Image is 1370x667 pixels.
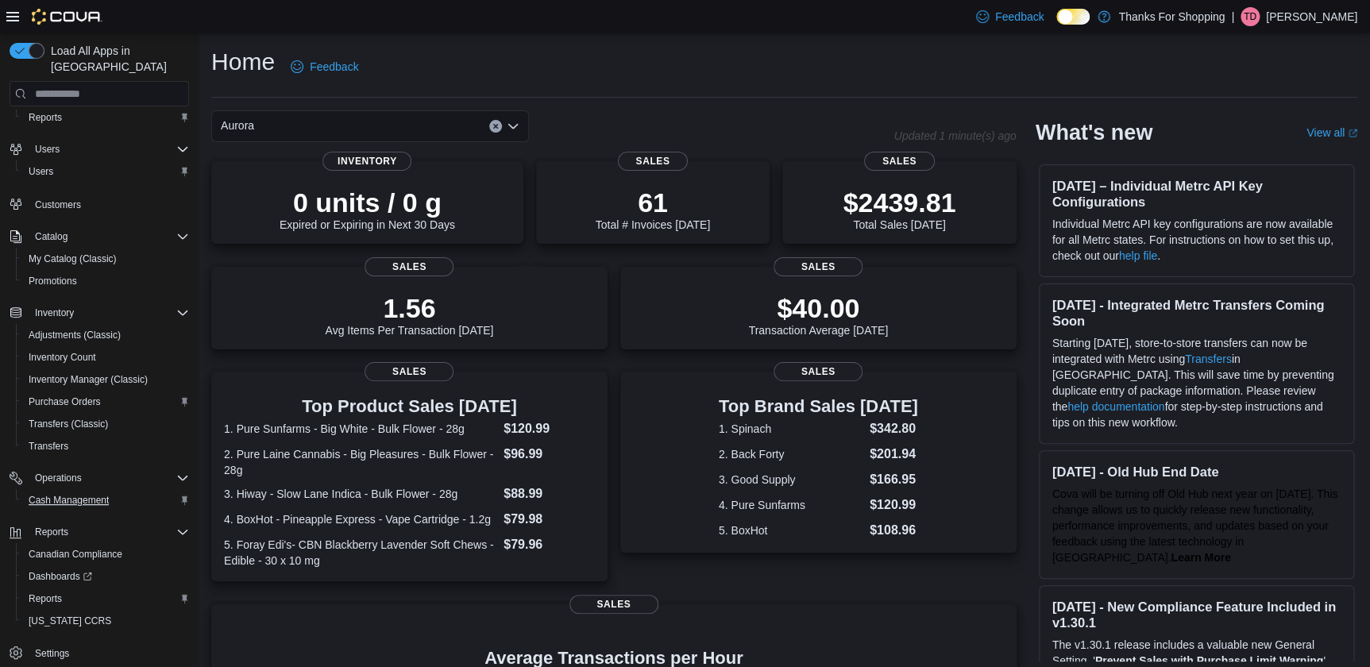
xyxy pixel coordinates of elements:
span: Reports [35,526,68,538]
span: Inventory Count [29,351,96,364]
span: Inventory [35,307,74,319]
span: Transfers (Classic) [22,414,189,434]
button: Purchase Orders [16,391,195,413]
span: Canadian Compliance [22,545,189,564]
span: Transfers (Classic) [29,418,108,430]
span: Cash Management [29,494,109,507]
button: Promotions [16,270,195,292]
span: Aurora [221,116,254,135]
span: Reports [22,589,189,608]
dd: $88.99 [504,484,595,503]
span: TD [1244,7,1256,26]
span: Dashboards [29,570,92,583]
span: Inventory Manager (Classic) [29,373,148,386]
div: Tyler Dirks [1241,7,1260,26]
a: Adjustments (Classic) [22,326,127,345]
h3: Top Brand Sales [DATE] [719,397,918,416]
a: Transfers [1185,353,1232,365]
p: Thanks For Shopping [1118,7,1225,26]
a: Dashboards [22,567,98,586]
span: Inventory [29,303,189,322]
span: Feedback [310,59,358,75]
span: Purchase Orders [22,392,189,411]
a: Customers [29,195,87,214]
span: Dashboards [22,567,189,586]
button: Customers [3,192,195,215]
button: Inventory [29,303,80,322]
button: Cash Management [16,489,195,511]
h2: What's new [1036,120,1152,145]
p: $40.00 [748,292,888,324]
dd: $201.94 [870,445,918,464]
a: Users [22,162,60,181]
h3: [DATE] - Old Hub End Date [1052,464,1341,480]
span: Customers [29,194,189,214]
button: Inventory [3,302,195,324]
p: Individual Metrc API key configurations are now available for all Metrc states. For instructions ... [1052,216,1341,264]
button: Reports [29,522,75,542]
span: Inventory [322,152,411,171]
dt: 2. Back Forty [719,446,863,462]
a: Cash Management [22,491,115,510]
button: Transfers (Classic) [16,413,195,435]
button: Inventory Count [16,346,195,368]
button: Adjustments (Classic) [16,324,195,346]
button: Users [3,138,195,160]
span: Catalog [29,227,189,246]
img: Cova [32,9,102,25]
span: Canadian Compliance [29,548,122,561]
button: Transfers [16,435,195,457]
span: Promotions [22,272,189,291]
button: Settings [3,642,195,665]
button: Reports [3,521,195,543]
span: Sales [618,152,688,171]
h3: Top Product Sales [DATE] [224,397,595,416]
span: Users [29,165,53,178]
span: Settings [29,643,189,663]
div: Transaction Average [DATE] [748,292,888,337]
a: help documentation [1067,400,1164,413]
button: Reports [16,588,195,610]
a: Reports [22,589,68,608]
span: Sales [864,152,934,171]
button: Users [29,140,66,159]
span: Inventory Manager (Classic) [22,370,189,389]
a: [US_STATE] CCRS [22,611,118,630]
span: Feedback [995,9,1044,25]
a: Transfers (Classic) [22,414,114,434]
span: Washington CCRS [22,611,189,630]
div: Total # Invoices [DATE] [596,187,710,231]
span: Operations [35,472,82,484]
a: help file [1119,249,1157,262]
p: Updated 1 minute(s) ago [893,129,1016,142]
dt: 3. Hiway - Slow Lane Indica - Bulk Flower - 28g [224,486,497,502]
span: Users [35,143,60,156]
span: Users [22,162,189,181]
a: Feedback [284,51,365,83]
div: Expired or Expiring in Next 30 Days [280,187,455,231]
span: Operations [29,468,189,488]
span: Load All Apps in [GEOGRAPHIC_DATA] [44,43,189,75]
dd: $108.96 [870,521,918,540]
span: Sales [774,362,863,381]
button: My Catalog (Classic) [16,248,195,270]
button: Canadian Compliance [16,543,195,565]
dt: 1. Pure Sunfarms - Big White - Bulk Flower - 28g [224,421,497,437]
dd: $79.98 [504,510,595,529]
span: My Catalog (Classic) [29,253,117,265]
span: Transfers [29,440,68,453]
span: Reports [29,592,62,605]
a: My Catalog (Classic) [22,249,123,268]
a: Purchase Orders [22,392,107,411]
span: Reports [22,108,189,127]
dd: $79.96 [504,535,595,554]
span: Reports [29,111,62,124]
span: Sales [774,257,863,276]
dt: 1. Spinach [719,421,863,437]
a: Dashboards [16,565,195,588]
button: Catalog [29,227,74,246]
dd: $120.99 [504,419,595,438]
span: Adjustments (Classic) [29,329,121,341]
span: [US_STATE] CCRS [29,615,111,627]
